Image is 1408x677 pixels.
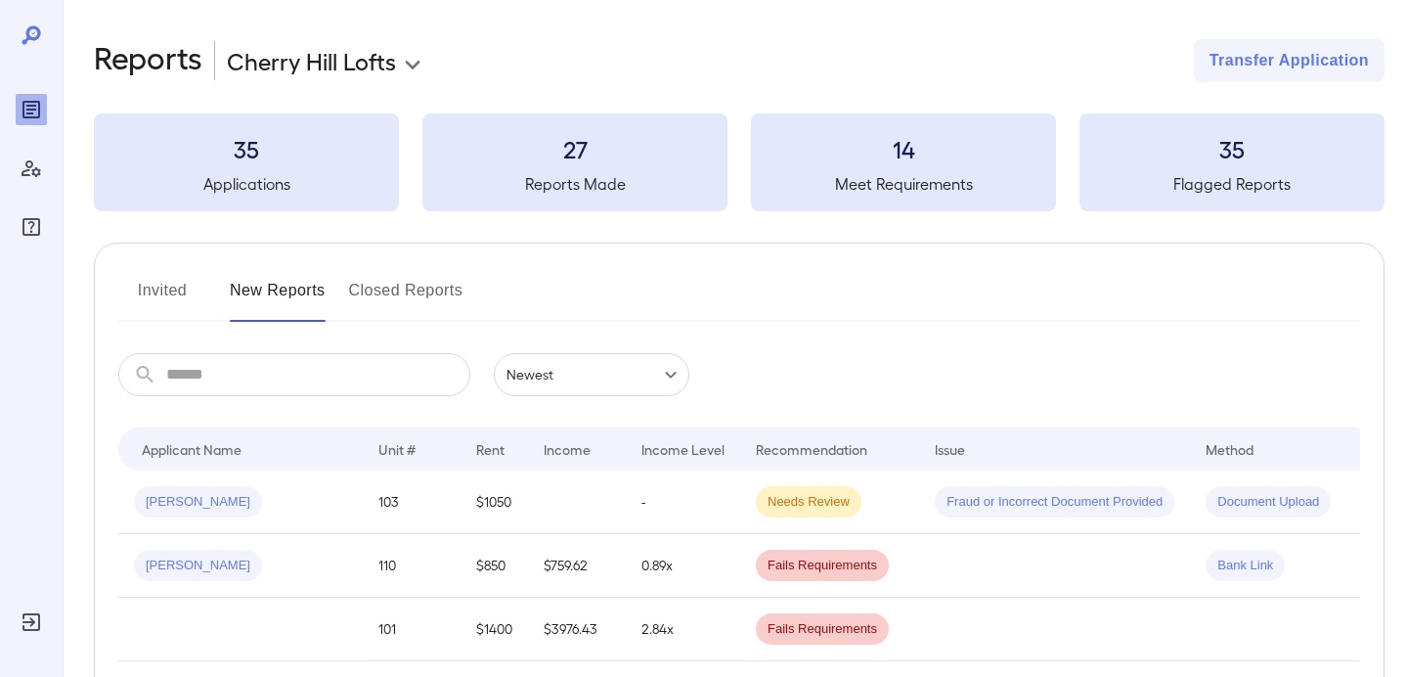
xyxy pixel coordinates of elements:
h5: Flagged Reports [1079,172,1385,196]
td: 103 [363,471,461,534]
div: Income [544,437,591,461]
div: Applicant Name [142,437,242,461]
button: Invited [118,275,206,322]
span: Fails Requirements [756,557,889,575]
span: [PERSON_NAME] [134,493,262,512]
td: $759.62 [528,534,626,598]
td: 101 [363,598,461,661]
div: Log Out [16,607,47,638]
button: New Reports [230,275,326,322]
span: [PERSON_NAME] [134,557,262,575]
span: Document Upload [1206,493,1331,512]
h2: Reports [94,39,202,82]
span: Fraud or Incorrect Document Provided [935,493,1174,512]
div: Method [1206,437,1254,461]
div: Manage Users [16,153,47,184]
h3: 35 [94,133,399,164]
span: Needs Review [756,493,861,512]
div: Issue [935,437,966,461]
h3: 35 [1079,133,1385,164]
p: Cherry Hill Lofts [227,45,396,76]
div: Reports [16,94,47,125]
td: 110 [363,534,461,598]
div: Recommendation [756,437,867,461]
td: - [626,471,740,534]
td: $1050 [461,471,528,534]
td: 0.89x [626,534,740,598]
span: Fails Requirements [756,620,889,639]
td: $850 [461,534,528,598]
button: Transfer Application [1194,39,1385,82]
summary: 35Applications27Reports Made14Meet Requirements35Flagged Reports [94,113,1385,211]
div: FAQ [16,211,47,243]
button: Closed Reports [349,275,463,322]
div: Income Level [641,437,725,461]
td: 2.84x [626,598,740,661]
h5: Applications [94,172,399,196]
h3: 14 [751,133,1056,164]
td: $3976.43 [528,598,626,661]
div: Rent [476,437,507,461]
div: Unit # [378,437,416,461]
div: Newest [494,353,689,396]
h5: Reports Made [422,172,727,196]
span: Bank Link [1206,557,1285,575]
td: $1400 [461,598,528,661]
h3: 27 [422,133,727,164]
h5: Meet Requirements [751,172,1056,196]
